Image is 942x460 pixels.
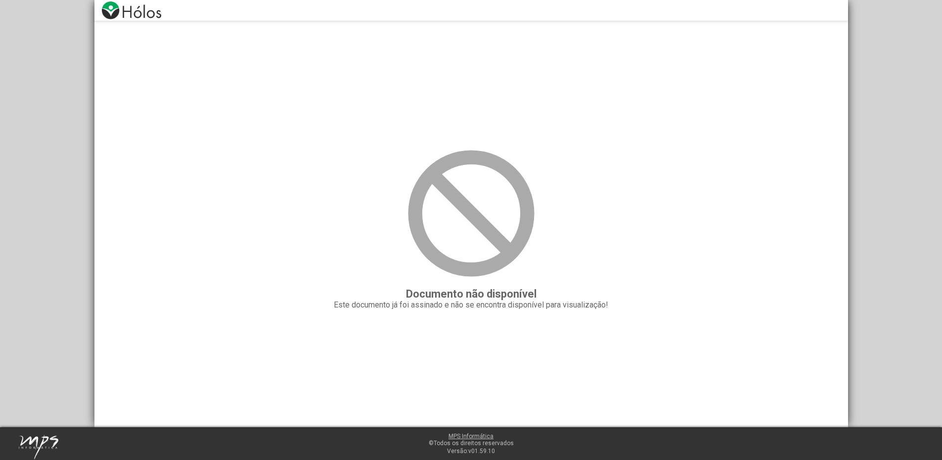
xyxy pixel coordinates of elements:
img: logo-holos.png [102,1,161,19]
img: mps-image-cropped.png [19,435,58,460]
span: Documento não disponível [406,288,537,300]
img: i-block.svg [397,139,545,288]
span: Este documento já foi assinado e não se encontra disponível para visualização! [334,300,608,309]
span: Versão:v01.59.10 [447,448,495,455]
span: ©Todos os direitos reservados [429,440,514,447]
a: MPS Informática [449,433,493,440]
